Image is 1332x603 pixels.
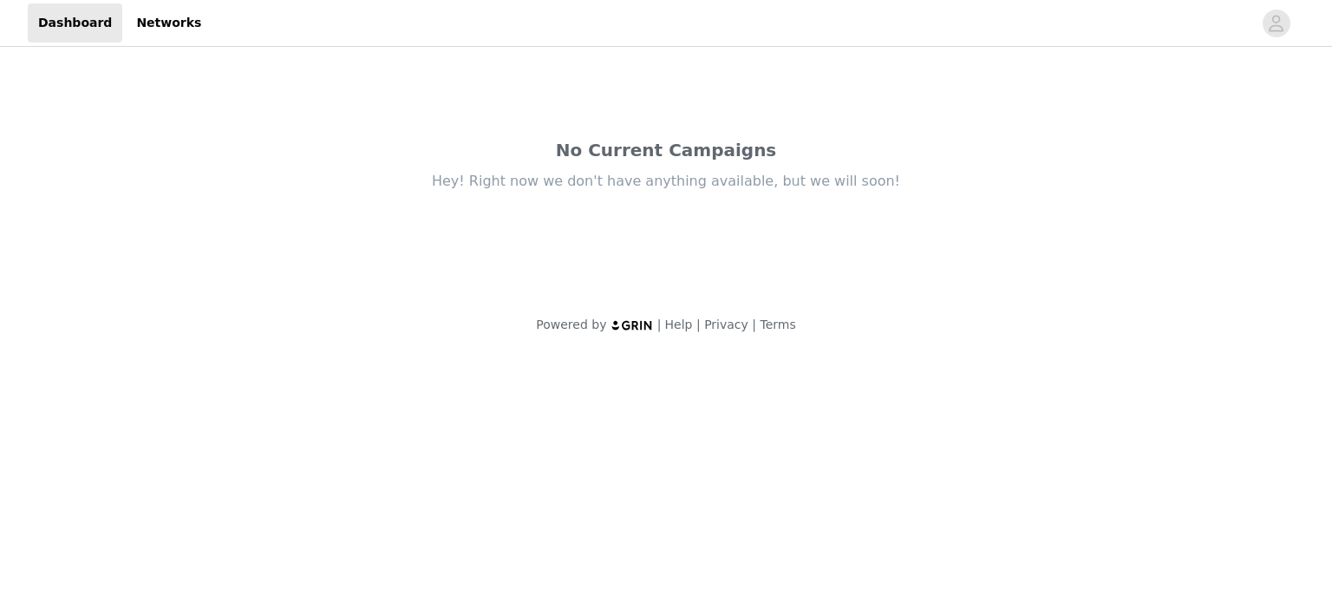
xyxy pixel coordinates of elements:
a: Terms [760,318,795,331]
span: | [696,318,701,331]
div: No Current Campaigns [302,137,1030,163]
div: avatar [1268,10,1284,37]
span: Powered by [536,318,606,331]
a: Privacy [704,318,748,331]
img: logo [610,319,654,331]
a: Dashboard [28,3,122,43]
span: | [752,318,756,331]
a: Help [665,318,693,331]
div: Hey! Right now we don't have anything available, but we will soon! [302,172,1030,191]
a: Networks [126,3,212,43]
span: | [657,318,662,331]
